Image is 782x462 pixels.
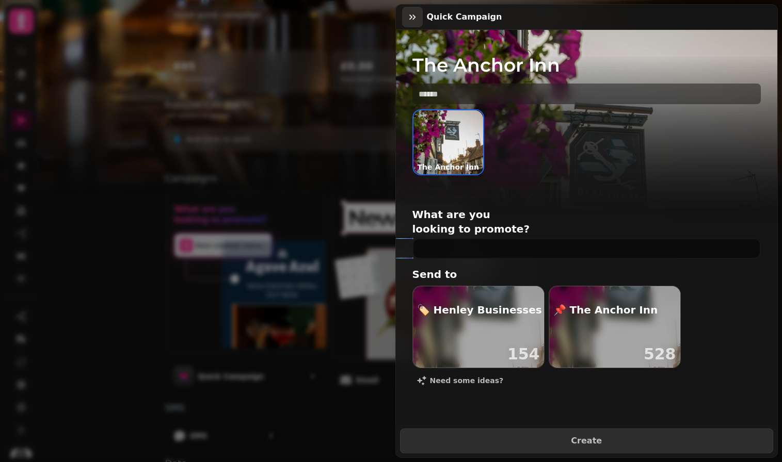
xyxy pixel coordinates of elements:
[412,207,611,236] h2: What are you looking to promote?
[413,110,484,174] img: aHR0cHM6Ly9maWxlcy5zdGFtcGVkZS5haS80NjU2MWFlMi03NjM5LTRkOGMtYjJlZC0xM2Y2Yjk0Nzg3ZWMvbWVkaWEvZWYxM...
[412,30,761,75] h1: The Anchor Inn
[412,267,611,282] h2: Send to
[408,372,512,389] button: Need some ideas?
[412,109,485,175] div: The Anchor Inn
[507,345,540,364] h1: 154
[412,286,545,368] button: 🏷️ Henley Businesses154
[427,11,506,23] h3: Quick Campaign
[549,286,681,368] button: 📌 The Anchor Inn528
[413,437,761,445] span: Create
[413,160,484,174] p: The Anchor Inn
[644,345,676,364] h1: 528
[400,428,774,453] button: Create
[430,377,504,384] span: Need some ideas?
[553,303,658,317] h2: 📌 The Anchor Inn
[417,303,542,317] h2: 🏷️ Henley Businesses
